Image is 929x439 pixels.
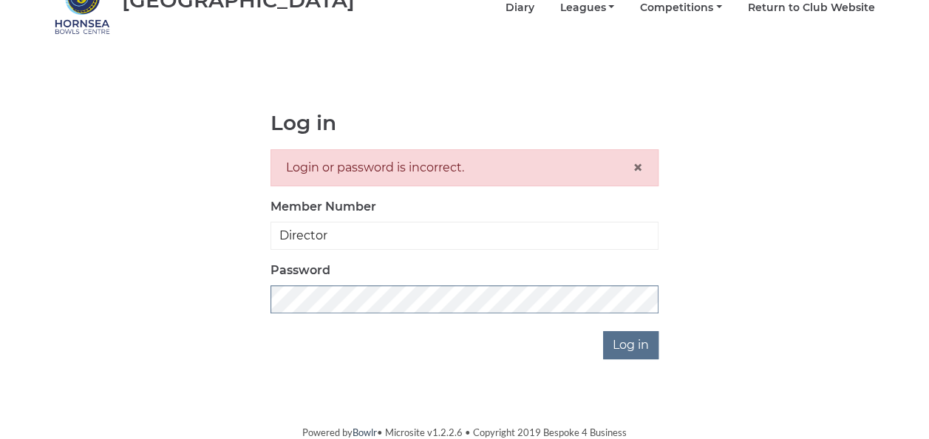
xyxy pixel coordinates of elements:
[302,426,627,438] span: Powered by • Microsite v1.2.2.6 • Copyright 2019 Bespoke 4 Business
[559,1,614,15] a: Leagues
[353,426,377,438] a: Bowlr
[270,149,659,186] div: Login or password is incorrect.
[270,262,330,279] label: Password
[748,1,875,15] a: Return to Club Website
[270,112,659,135] h1: Log in
[603,331,659,359] input: Log in
[270,198,376,216] label: Member Number
[640,1,722,15] a: Competitions
[633,159,643,177] button: Close
[633,157,643,178] span: ×
[505,1,534,15] a: Diary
